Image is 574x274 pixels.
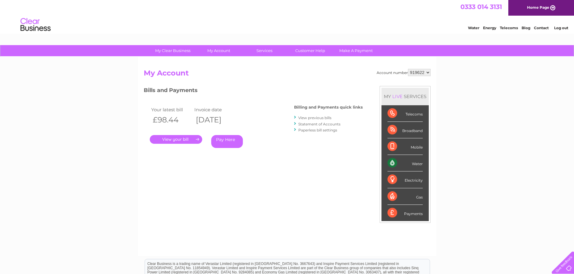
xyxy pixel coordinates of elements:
[387,188,423,205] div: Gas
[387,171,423,188] div: Electricity
[387,138,423,155] div: Mobile
[150,106,193,114] td: Your latest bill
[331,45,381,56] a: Make A Payment
[150,135,202,144] a: .
[298,128,337,132] a: Paperless bill settings
[460,3,502,11] a: 0333 014 3131
[150,114,193,126] th: £98.44
[534,26,549,30] a: Contact
[20,16,51,34] img: logo.png
[500,26,518,30] a: Telecoms
[144,69,431,80] h2: My Account
[483,26,496,30] a: Energy
[387,105,423,122] div: Telecoms
[522,26,530,30] a: Blog
[193,106,236,114] td: Invoice date
[298,115,331,120] a: View previous bills
[294,105,363,109] h4: Billing and Payments quick links
[381,88,429,105] div: MY SERVICES
[193,114,236,126] th: [DATE]
[240,45,289,56] a: Services
[211,135,243,148] a: Pay Here
[298,122,340,126] a: Statement of Accounts
[554,26,568,30] a: Log out
[387,122,423,138] div: Broadband
[148,45,198,56] a: My Clear Business
[391,94,404,99] div: LIVE
[145,3,430,29] div: Clear Business is a trading name of Verastar Limited (registered in [GEOGRAPHIC_DATA] No. 3667643...
[468,26,479,30] a: Water
[194,45,243,56] a: My Account
[377,69,431,76] div: Account number
[285,45,335,56] a: Customer Help
[387,205,423,221] div: Payments
[144,86,363,97] h3: Bills and Payments
[387,155,423,171] div: Water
